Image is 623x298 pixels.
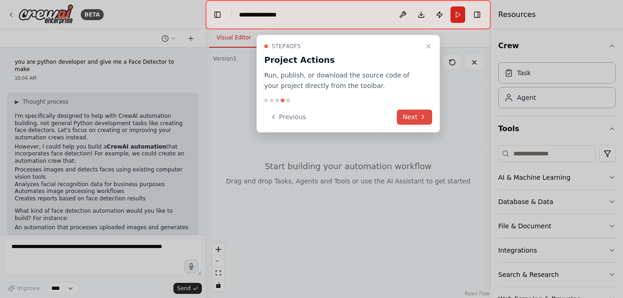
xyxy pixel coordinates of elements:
[264,110,311,125] button: Previous
[264,70,421,91] p: Run, publish, or download the source code of your project directly from the toolbar.
[272,43,301,50] span: Step 4 of 5
[397,110,432,125] button: Next
[264,54,421,66] h3: Project Actions
[211,8,224,21] button: Hide left sidebar
[423,41,434,52] button: Close walkthrough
